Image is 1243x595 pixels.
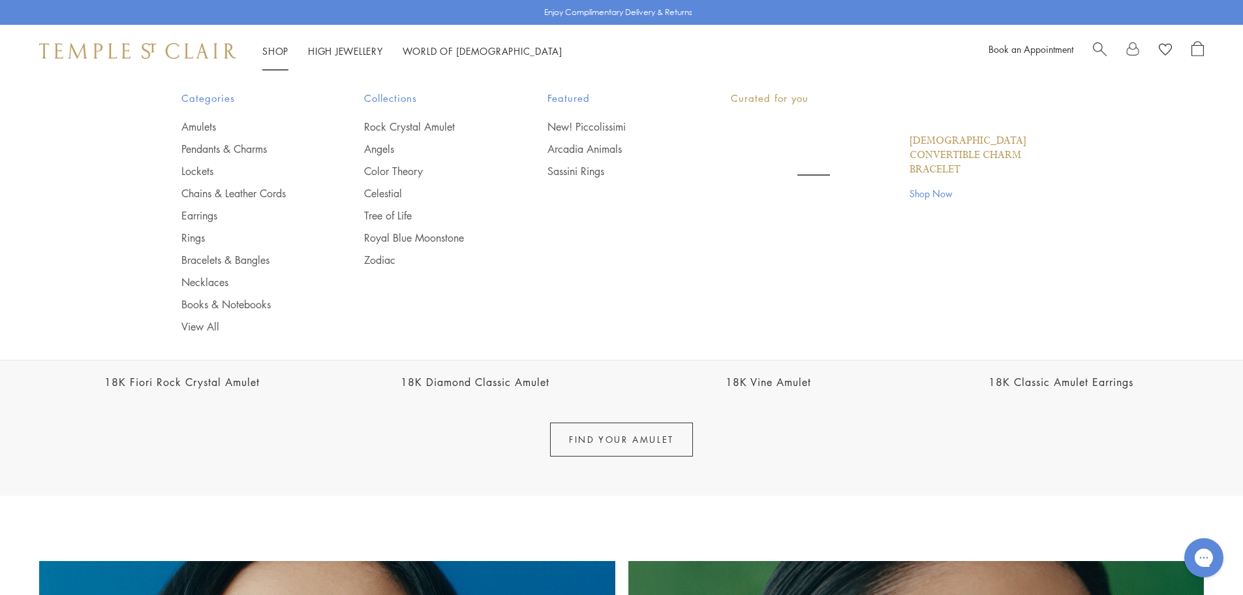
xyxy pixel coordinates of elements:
[364,186,495,201] a: Celestial
[364,164,495,178] a: Color Theory
[308,44,383,57] a: High JewelleryHigh Jewellery
[262,44,288,57] a: ShopShop
[910,134,1062,177] a: [DEMOGRAPHIC_DATA] Convertible Charm Bracelet
[364,231,495,245] a: Royal Blue Moonstone
[364,208,495,223] a: Tree of Life
[1093,41,1107,61] a: Search
[547,90,679,106] span: Featured
[1191,41,1204,61] a: Open Shopping Bag
[181,253,313,267] a: Bracelets & Bangles
[364,120,495,134] a: Rock Crystal Amulet
[1159,41,1172,61] a: View Wishlist
[181,90,313,106] span: Categories
[547,120,679,134] a: New! Piccolissimi
[989,375,1133,389] a: 18K Classic Amulet Earrings
[364,142,495,156] a: Angels
[726,375,811,389] a: 18K Vine Amulet
[181,297,313,312] a: Books & Notebooks
[181,319,313,334] a: View All
[550,423,693,457] a: FIND YOUR AMULET
[989,42,1073,56] a: Book an Appointment
[181,120,313,134] a: Amulets
[910,186,1062,201] a: Shop Now
[39,43,236,59] img: Temple St. Clair
[181,186,313,201] a: Chains & Leather Cords
[181,208,313,223] a: Earrings
[364,253,495,267] a: Zodiac
[181,275,313,289] a: Necklaces
[181,142,313,156] a: Pendants & Charms
[262,43,562,59] nav: Main navigation
[181,231,313,245] a: Rings
[104,375,260,389] a: 18K Fiori Rock Crystal Amulet
[403,44,562,57] a: World of [DEMOGRAPHIC_DATA]World of [DEMOGRAPHIC_DATA]
[547,142,679,156] a: Arcadia Animals
[364,90,495,106] span: Collections
[1178,534,1230,582] iframe: Gorgias live chat messenger
[547,164,679,178] a: Sassini Rings
[181,164,313,178] a: Lockets
[544,6,692,19] p: Enjoy Complimentary Delivery & Returns
[401,375,549,389] a: 18K Diamond Classic Amulet
[731,90,1062,106] p: Curated for you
